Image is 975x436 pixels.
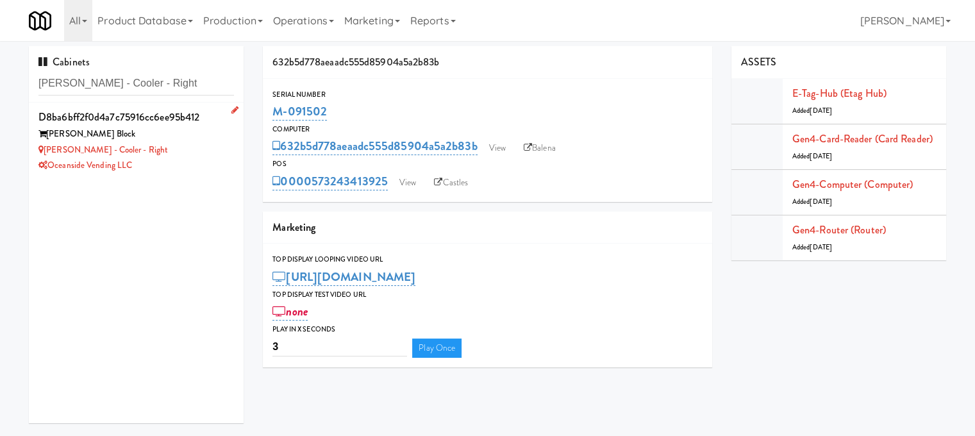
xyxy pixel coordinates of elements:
a: 0000573243413925 [272,172,388,190]
div: Play in X seconds [272,323,703,336]
a: Gen4-computer (Computer) [792,177,913,192]
a: Gen4-router (Router) [792,222,886,237]
a: View [483,138,512,158]
a: none [272,303,308,321]
span: [DATE] [810,197,832,206]
span: [DATE] [810,242,832,252]
a: Gen4-card-reader (Card Reader) [792,131,933,146]
div: POS [272,158,703,171]
span: Added [792,242,832,252]
a: Balena [517,138,562,158]
img: Micromart [29,10,51,32]
div: Top Display Looping Video Url [272,253,703,266]
span: Cabinets [38,55,90,69]
div: 632b5d778aeaadc555d85904a5a2b83b [263,46,712,79]
a: Oceanside Vending LLC [38,159,132,171]
a: 632b5d778aeaadc555d85904a5a2b83b [272,137,477,155]
a: E-tag-hub (Etag Hub) [792,86,887,101]
a: Castles [428,173,474,192]
a: M-091502 [272,103,327,121]
span: Added [792,151,832,161]
input: Search cabinets [38,72,234,96]
div: [PERSON_NAME] Block [38,126,234,142]
li: d8ba6bff2f0d4a7c75916cc6ee95b412[PERSON_NAME] Block [PERSON_NAME] - Cooler - RightOceanside Vendi... [29,103,244,179]
div: Top Display Test Video Url [272,289,703,301]
span: [DATE] [810,106,832,115]
div: d8ba6bff2f0d4a7c75916cc6ee95b412 [38,108,234,127]
span: [DATE] [810,151,832,161]
a: View [393,173,422,192]
div: Serial Number [272,88,703,101]
a: Play Once [412,339,462,358]
span: ASSETS [741,55,777,69]
a: [PERSON_NAME] - Cooler - Right [38,144,168,156]
span: Marketing [272,220,315,235]
a: [URL][DOMAIN_NAME] [272,268,415,286]
div: Computer [272,123,703,136]
span: Added [792,197,832,206]
span: Added [792,106,832,115]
